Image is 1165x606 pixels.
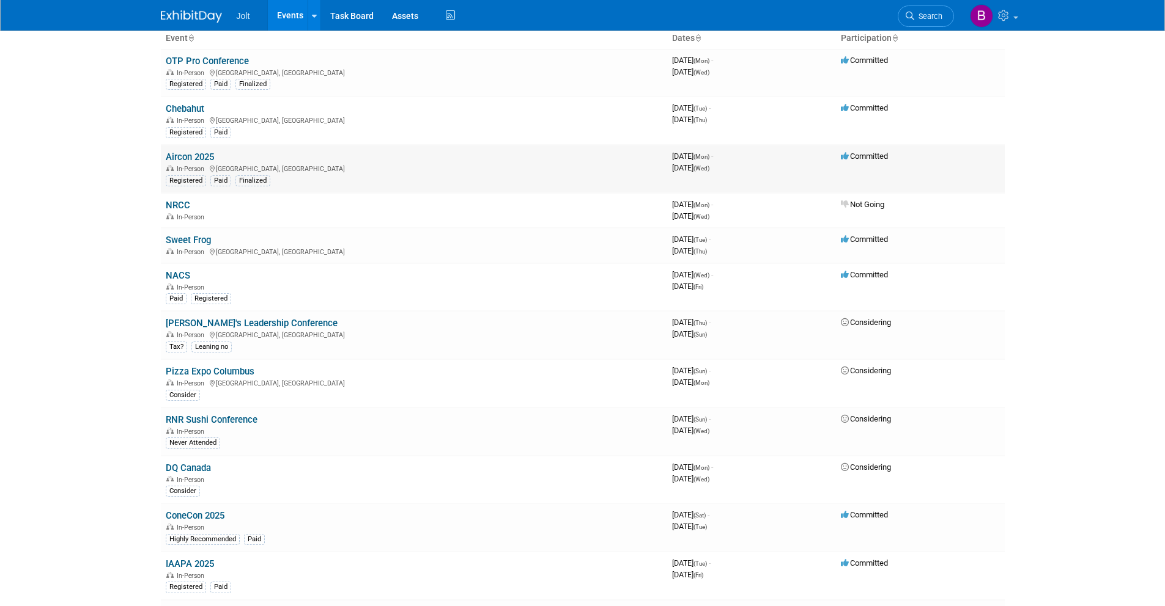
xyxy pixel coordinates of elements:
[693,153,709,160] span: (Mon)
[841,270,888,279] span: Committed
[672,366,711,375] span: [DATE]
[166,117,174,123] img: In-Person Event
[166,165,174,171] img: In-Person Event
[841,462,891,472] span: Considering
[672,151,713,161] span: [DATE]
[695,33,701,43] a: Sort by Start Date
[693,248,707,255] span: (Thu)
[841,151,888,161] span: Committed
[693,572,703,579] span: (Fri)
[166,163,662,173] div: [GEOGRAPHIC_DATA], [GEOGRAPHIC_DATA]
[693,202,709,208] span: (Mon)
[672,378,709,387] span: [DATE]
[166,293,187,304] div: Paid
[166,213,174,219] img: In-Person Event
[672,329,707,338] span: [DATE]
[166,428,174,434] img: In-Person Event
[166,79,206,90] div: Registered
[841,510,888,519] span: Committed
[166,56,249,67] a: OTP Pro Conference
[693,464,709,471] span: (Mon)
[693,213,709,220] span: (Wed)
[166,103,204,114] a: Chebahut
[693,368,707,374] span: (Sun)
[672,474,709,483] span: [DATE]
[166,437,220,448] div: Never Attended
[841,103,888,112] span: Committed
[166,127,206,138] div: Registered
[672,426,709,435] span: [DATE]
[166,175,206,186] div: Registered
[177,283,208,291] span: In-Person
[210,582,231,593] div: Paid
[841,200,884,209] span: Not Going
[693,379,709,386] span: (Mon)
[672,67,709,76] span: [DATE]
[166,366,254,377] a: Pizza Expo Columbus
[898,5,954,27] a: Search
[709,103,711,112] span: -
[693,283,703,290] span: (Fri)
[693,236,707,243] span: (Tue)
[693,331,707,338] span: (Sun)
[672,56,713,65] span: [DATE]
[237,11,250,21] span: Jolt
[836,28,1005,49] th: Participation
[188,33,194,43] a: Sort by Event Name
[693,57,709,64] span: (Mon)
[708,510,709,519] span: -
[841,56,888,65] span: Committed
[166,558,214,569] a: IAAPA 2025
[166,510,224,521] a: ConeCon 2025
[672,235,711,244] span: [DATE]
[210,79,231,90] div: Paid
[166,341,187,352] div: Tax?
[672,570,703,579] span: [DATE]
[166,582,206,593] div: Registered
[841,558,888,568] span: Committed
[711,200,713,209] span: -
[693,416,707,423] span: (Sun)
[672,522,707,531] span: [DATE]
[970,4,993,27] img: Brooke Valderrama
[166,414,257,425] a: RNR Sushi Conference
[693,560,707,567] span: (Tue)
[709,318,711,327] span: -
[693,512,706,519] span: (Sat)
[166,524,174,530] img: In-Person Event
[177,248,208,256] span: In-Person
[166,151,214,162] a: Aircon 2025
[693,69,709,76] span: (Wed)
[711,56,713,65] span: -
[693,165,709,172] span: (Wed)
[177,379,208,387] span: In-Person
[166,476,174,482] img: In-Person Event
[191,293,231,304] div: Registered
[709,235,711,244] span: -
[672,462,713,472] span: [DATE]
[235,175,270,186] div: Finalized
[693,428,709,434] span: (Wed)
[672,318,711,327] span: [DATE]
[709,558,711,568] span: -
[672,246,707,255] span: [DATE]
[166,246,662,256] div: [GEOGRAPHIC_DATA], [GEOGRAPHIC_DATA]
[841,366,891,375] span: Considering
[166,572,174,578] img: In-Person Event
[841,318,891,327] span: Considering
[693,117,707,123] span: (Thu)
[672,163,709,172] span: [DATE]
[177,213,208,221] span: In-Person
[177,572,208,580] span: In-Person
[693,272,709,279] span: (Wed)
[166,318,338,329] a: [PERSON_NAME]'s Leadership Conference
[177,428,208,436] span: In-Person
[841,235,888,244] span: Committed
[166,283,174,290] img: In-Person Event
[177,69,208,77] span: In-Person
[667,28,836,49] th: Dates
[166,486,200,497] div: Consider
[177,331,208,339] span: In-Person
[166,69,174,75] img: In-Person Event
[672,414,711,423] span: [DATE]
